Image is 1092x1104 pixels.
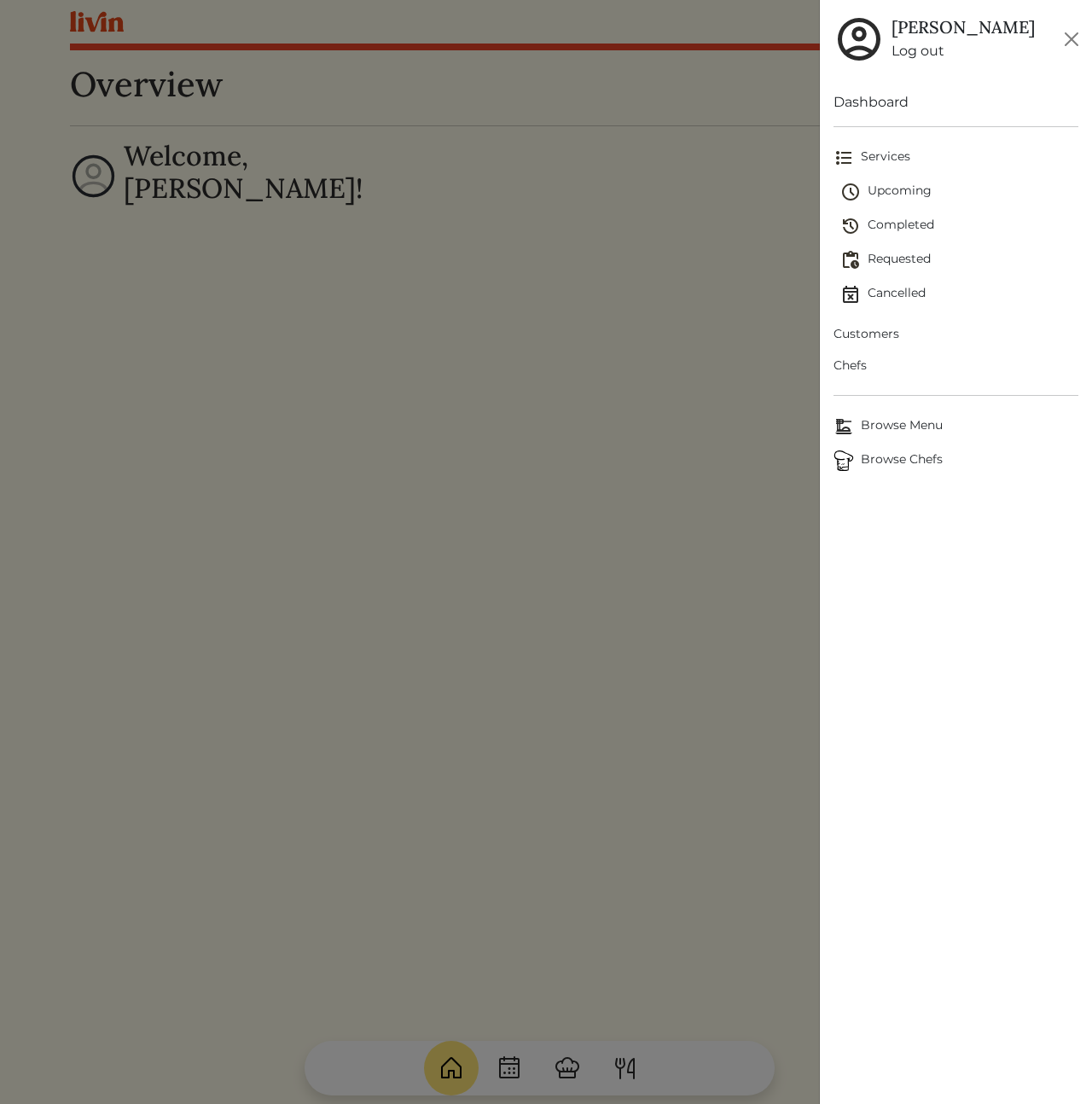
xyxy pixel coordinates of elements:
span: Cancelled [840,284,1078,305]
img: Browse Chefs [834,450,854,471]
img: event_cancelled-67e280bd0a9e072c26133efab016668ee6d7272ad66fa3c7eb58af48b074a3a4.svg [840,284,861,305]
a: Upcoming [840,175,1078,209]
h5: [PERSON_NAME] [892,17,1035,38]
span: Requested [840,250,1078,270]
span: Completed [840,216,1078,236]
a: Log out [892,41,1035,61]
img: format_list_bulleted-ebc7f0161ee23162107b508e562e81cd567eeab2455044221954b09d19068e74.svg [834,148,854,168]
img: user_account-e6e16d2ec92f44fc35f99ef0dc9cddf60790bfa021a6ecb1c896eb5d2907b31c.svg [834,14,885,65]
a: Completed [840,209,1078,243]
img: history-2b446bceb7e0f53b931186bf4c1776ac458fe31ad3b688388ec82af02103cd45.svg [840,216,861,236]
img: schedule-fa401ccd6b27cf58db24c3bb5584b27dcd8bd24ae666a918e1c6b4ae8c451a22.svg [840,182,861,202]
span: Browse Menu [834,416,1078,437]
img: Browse Menu [834,416,854,437]
a: Dashboard [834,92,1078,113]
a: Chefs [834,350,1078,381]
a: ChefsBrowse Chefs [834,444,1078,478]
span: Customers [834,325,1078,343]
img: pending_actions-fd19ce2ea80609cc4d7bbea353f93e2f363e46d0f816104e4e0650fdd7f915cf.svg [840,250,861,270]
a: Browse MenuBrowse Menu [834,410,1078,444]
span: Chefs [834,357,1078,375]
button: Close [1058,26,1085,53]
span: Upcoming [840,182,1078,202]
span: Browse Chefs [834,450,1078,471]
a: Requested [840,243,1078,277]
span: Services [834,148,1078,168]
a: Services [834,141,1078,175]
a: Customers [834,318,1078,350]
a: Cancelled [840,277,1078,311]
